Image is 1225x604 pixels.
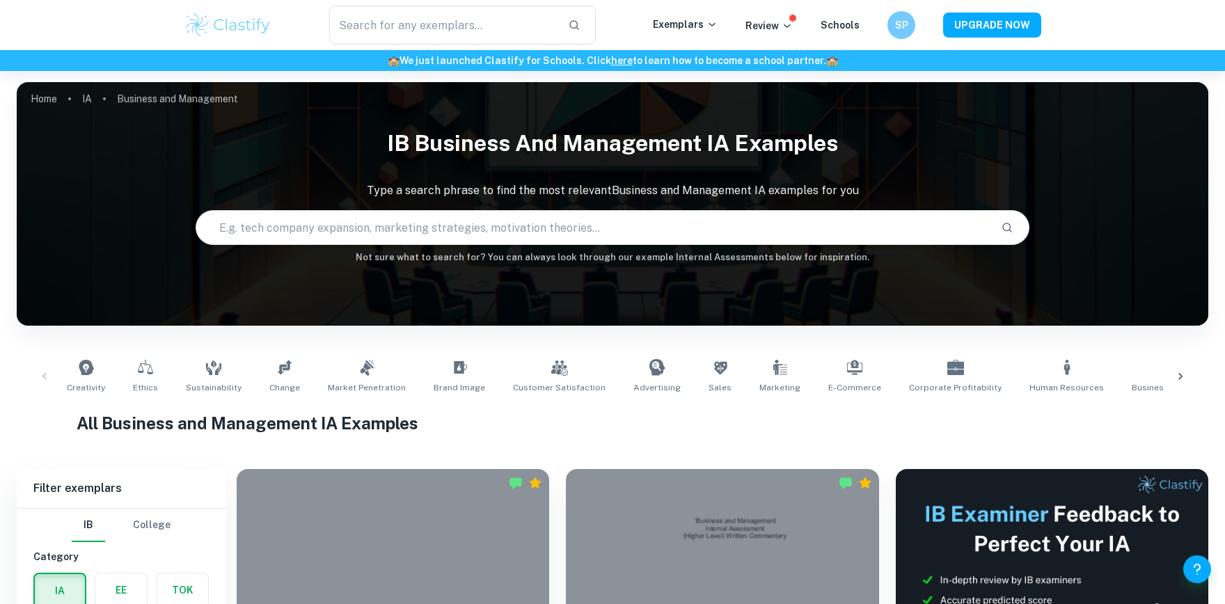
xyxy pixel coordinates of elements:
[887,11,915,39] button: SP
[388,55,400,66] span: 🏫
[826,55,838,66] span: 🏫
[528,476,542,490] div: Premium
[821,19,860,31] a: Schools
[3,53,1222,68] h6: We just launched Clastify for Schools. Click to learn how to become a school partner.
[513,381,606,394] span: Customer Satisfaction
[509,476,523,490] img: Marked
[828,381,881,394] span: E-commerce
[434,381,485,394] span: Brand Image
[759,381,800,394] span: Marketing
[633,381,681,394] span: Advertising
[839,476,853,490] img: Marked
[17,251,1208,264] h6: Not sure what to search for? You can always look through our example Internal Assessments below f...
[72,509,105,542] button: IB
[745,18,793,33] p: Review
[909,381,1002,394] span: Corporate Profitability
[133,381,158,394] span: Ethics
[894,17,910,33] h6: SP
[72,509,171,542] div: Filter type choice
[133,509,171,542] button: College
[709,381,732,394] span: Sales
[17,469,226,508] h6: Filter exemplars
[611,55,633,66] a: here
[269,381,300,394] span: Change
[82,89,92,109] a: IA
[186,381,242,394] span: Sustainability
[653,17,718,32] p: Exemplars
[184,11,272,39] img: Clastify logo
[995,216,1019,239] button: Search
[196,208,990,247] input: E.g. tech company expansion, marketing strategies, motivation theories...
[67,381,105,394] span: Creativity
[329,6,557,45] input: Search for any exemplars...
[77,411,1149,436] h1: All Business and Management IA Examples
[328,381,406,394] span: Market Penetration
[858,476,872,490] div: Premium
[31,89,57,109] a: Home
[117,91,238,106] p: Business and Management
[17,121,1208,166] h1: IB Business and Management IA examples
[1132,381,1213,394] span: Business Expansion
[943,13,1041,38] button: UPGRADE NOW
[1183,555,1211,583] button: Help and Feedback
[1029,381,1104,394] span: Human Resources
[17,182,1208,199] p: Type a search phrase to find the most relevant Business and Management IA examples for you
[33,549,209,564] h6: Category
